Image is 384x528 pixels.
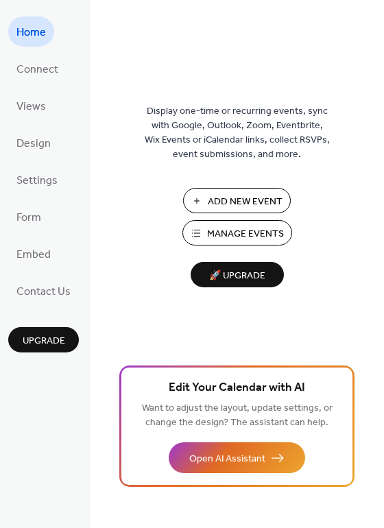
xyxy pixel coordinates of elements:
a: Design [8,128,59,158]
span: Embed [16,244,51,266]
span: Display one-time or recurring events, sync with Google, Outlook, Zoom, Eventbrite, Wix Events or ... [145,104,330,162]
span: Settings [16,170,58,192]
button: 🚀 Upgrade [191,262,284,287]
span: Home [16,22,46,44]
a: Views [8,91,54,121]
span: Add New Event [208,195,283,209]
button: Open AI Assistant [169,442,305,473]
span: Upgrade [23,334,65,348]
a: Embed [8,239,59,269]
span: Manage Events [207,227,284,241]
span: Want to adjust the layout, update settings, or change the design? The assistant can help. [142,399,333,432]
button: Upgrade [8,327,79,352]
span: Views [16,96,46,118]
a: Connect [8,53,67,84]
a: Form [8,202,49,232]
span: Edit Your Calendar with AI [169,379,305,398]
span: Design [16,133,51,155]
a: Settings [8,165,66,195]
button: Add New Event [183,188,291,213]
span: Contact Us [16,281,71,303]
span: Form [16,207,41,229]
span: 🚀 Upgrade [199,267,276,285]
a: Contact Us [8,276,79,306]
a: Home [8,16,54,47]
span: Open AI Assistant [189,452,265,466]
span: Connect [16,59,58,81]
button: Manage Events [182,220,292,245]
